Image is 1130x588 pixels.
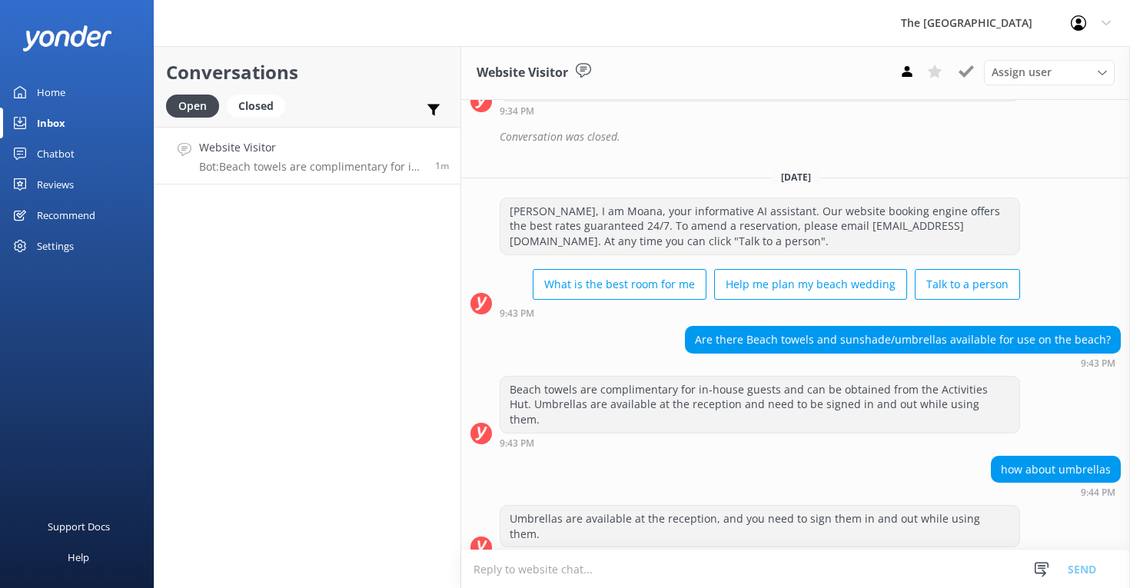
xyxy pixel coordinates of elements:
div: Help [68,542,89,573]
button: What is the best room for me [533,269,706,300]
h4: Website Visitor [199,139,424,156]
div: 03:43am 15-Aug-2025 (UTC -10:00) Pacific/Honolulu [500,307,1020,318]
button: Help me plan my beach wedding [714,269,907,300]
div: Chatbot [37,138,75,169]
div: Home [37,77,65,108]
strong: 9:43 PM [1081,359,1115,368]
div: Inbox [37,108,65,138]
div: Beach towels are complimentary for in-house guests and can be obtained from the Activities Hut. U... [500,377,1019,433]
div: Open [166,95,219,118]
strong: 9:34 PM [500,107,534,116]
h3: Website Visitor [477,63,568,83]
div: 2025-08-03T13:37:09.744 [470,124,1121,150]
div: Recommend [37,200,95,231]
span: [DATE] [772,171,820,184]
p: Bot: Beach towels are complimentary for in-house guests and can be obtained from the Activities H... [199,160,424,174]
div: Settings [37,231,74,261]
a: Website VisitorBot:Beach towels are complimentary for in-house guests and can be obtained from th... [155,127,460,184]
div: Umbrellas are available at the reception, and you need to sign them in and out while using them. [500,506,1019,546]
div: Are there Beach towels and sunshade/umbrellas available for use on the beach? [686,327,1120,353]
div: 03:43am 15-Aug-2025 (UTC -10:00) Pacific/Honolulu [500,437,1020,448]
span: Assign user [992,64,1052,81]
span: 03:43am 15-Aug-2025 (UTC -10:00) Pacific/Honolulu [435,159,449,172]
a: Closed [227,97,293,114]
div: Support Docs [48,511,110,542]
div: [PERSON_NAME], I am Moana, your informative AI assistant. Our website booking engine offers the b... [500,198,1019,254]
div: 03:44am 15-Aug-2025 (UTC -10:00) Pacific/Honolulu [991,487,1121,497]
a: Open [166,97,227,114]
strong: 9:43 PM [500,439,534,448]
div: Reviews [37,169,74,200]
strong: 9:43 PM [500,309,534,318]
img: yonder-white-logo.png [23,25,111,51]
strong: 9:44 PM [1081,488,1115,497]
div: 03:34am 03-Aug-2025 (UTC -10:00) Pacific/Honolulu [500,105,1020,116]
div: how about umbrellas [992,457,1120,483]
div: Assign User [984,60,1115,85]
div: 03:43am 15-Aug-2025 (UTC -10:00) Pacific/Honolulu [685,357,1121,368]
div: Closed [227,95,285,118]
div: Conversation was closed. [500,124,1121,150]
h2: Conversations [166,58,449,87]
button: Talk to a person [915,269,1020,300]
